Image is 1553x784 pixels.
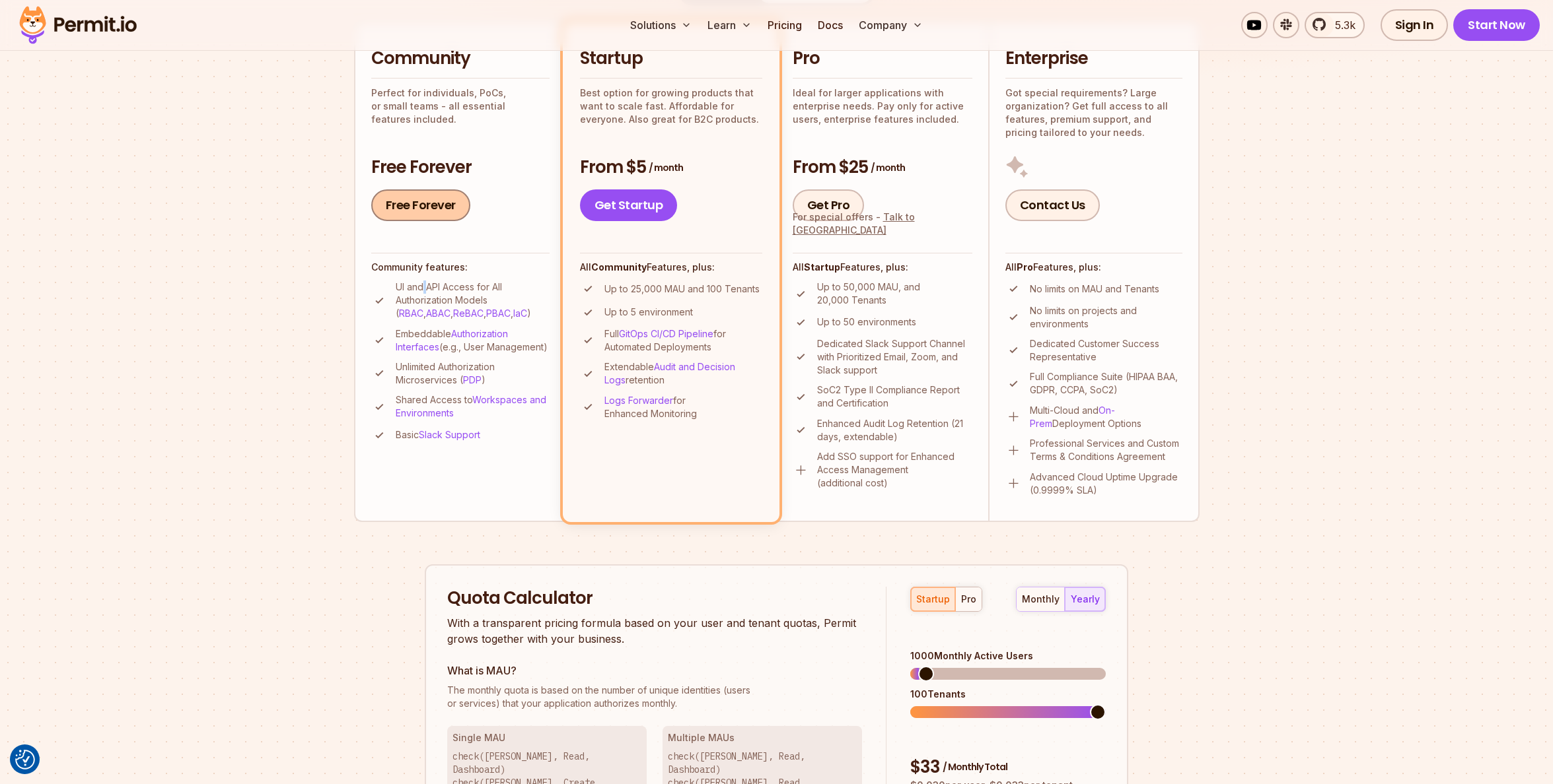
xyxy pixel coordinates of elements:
[396,428,480,441] p: Basic
[15,750,35,769] img: Revisit consent button
[943,760,1007,773] span: / Monthly Total
[793,189,865,221] a: Get Pro
[463,374,482,385] a: PDP
[1030,405,1115,429] a: On-Prem
[15,750,35,769] button: Consent Preferences
[1005,189,1100,221] a: Contact Us
[447,587,862,610] h2: Quota Calculator
[1005,86,1182,139] p: Got special requirements? Large organization? Get full access to all features, premium support, a...
[1030,437,1182,463] p: Professional Services and Custom Terms & Conditions Agreement
[793,261,972,274] h4: All Features, plus:
[1022,593,1060,606] div: monthly
[1005,261,1182,274] h4: All Features, plus:
[371,156,550,180] h3: Free Forever
[591,261,647,273] strong: Community
[604,327,762,354] p: Full for Automated Deployments
[1005,47,1182,71] h2: Enterprise
[580,47,762,71] h2: Startup
[1305,12,1365,38] a: 5.3k
[371,86,550,126] p: Perfect for individuals, PoCs, or small teams - all essential features included.
[1381,9,1449,41] a: Sign In
[1030,337,1182,364] p: Dedicated Customer Success Representative
[1030,370,1182,397] p: Full Compliance Suite (HIPAA BAA, GDPR, CCPA, SoC2)
[604,282,760,296] p: Up to 25,000 MAU and 100 Tenants
[453,308,484,319] a: ReBAC
[793,47,972,71] h2: Pro
[580,86,762,126] p: Best option for growing products that want to scale fast. Affordable for everyone. Also great for...
[910,756,1106,779] div: $ 33
[371,189,470,221] a: Free Forever
[910,688,1106,701] div: 100 Tenants
[804,261,840,273] strong: Startup
[961,593,976,606] div: pro
[817,315,916,329] p: Up to 50 environments
[793,156,972,180] h3: From $25
[625,12,697,38] button: Solutions
[396,328,508,352] a: Authorization Interfaces
[604,360,762,387] p: Extendable retention
[793,86,972,126] p: Ideal for larger applications with enterprise needs. Pay only for active users, enterprise featur...
[817,337,972,377] p: Dedicated Slack Support Channel with Prioritized Email, Zoom, and Slack support
[910,649,1106,663] div: 1000 Monthly Active Users
[604,361,735,385] a: Audit and Decision Logs
[871,161,905,174] span: / month
[1327,17,1355,33] span: 5.3k
[668,731,857,744] h3: Multiple MAUs
[1030,282,1159,296] p: No limits on MAU and Tenants
[396,393,550,420] p: Shared Access to
[447,615,862,647] p: With a transparent pricing formula based on your user and tenant quotas, Permit grows together wi...
[396,360,550,387] p: Unlimited Authorization Microservices ( )
[604,306,693,319] p: Up to 5 environment
[13,3,143,48] img: Permit logo
[649,161,683,174] span: / month
[399,308,423,319] a: RBAC
[371,47,550,71] h2: Community
[762,12,807,38] a: Pricing
[1030,404,1182,430] p: Multi-Cloud and Deployment Options
[817,280,972,307] p: Up to 50,000 MAU, and 20,000 Tenants
[813,12,848,38] a: Docs
[817,450,972,490] p: Add SSO support for Enhanced Access Management (additional cost)
[580,156,762,180] h3: From $5
[580,189,678,221] a: Get Startup
[513,308,527,319] a: IaC
[580,261,762,274] h4: All Features, plus:
[396,327,550,354] p: Embeddable (e.g., User Management)
[817,417,972,443] p: Enhanced Audit Log Retention (21 days, extendable)
[426,308,451,319] a: ABAC
[447,684,862,697] span: The monthly quota is based on the number of unique identities (users
[1453,9,1540,41] a: Start Now
[396,280,550,320] p: UI and API Access for All Authorization Models ( , , , , )
[793,211,972,237] div: For special offers -
[619,328,713,339] a: GitOps CI/CD Pipeline
[604,394,762,420] p: for Enhanced Monitoring
[371,261,550,274] h4: Community features:
[1030,471,1182,497] p: Advanced Cloud Uptime Upgrade (0.9999% SLA)
[604,395,673,406] a: Logs Forwarder
[419,429,480,440] a: Slack Support
[702,12,757,38] button: Learn
[817,383,972,410] p: SoC2 Type II Compliance Report and Certification
[447,684,862,710] p: or services) that your application authorizes monthly.
[853,12,928,38] button: Company
[1030,304,1182,331] p: No limits on projects and environments
[452,731,641,744] h3: Single MAU
[447,663,862,678] h3: What is MAU?
[1017,261,1033,273] strong: Pro
[486,308,511,319] a: PBAC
